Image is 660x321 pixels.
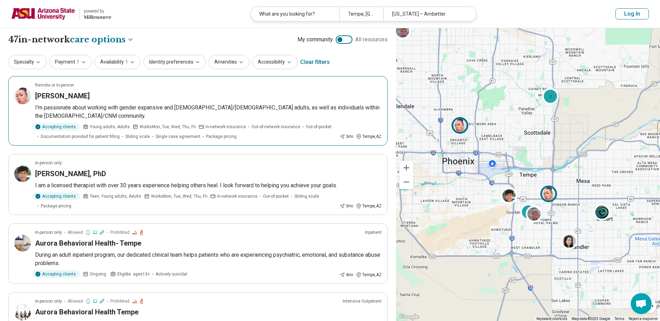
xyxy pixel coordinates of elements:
div: Accepting clients [32,123,80,131]
span: Sliding scale [125,133,150,140]
span: Package pricing [41,203,71,209]
div: Tempe, [GEOGRAPHIC_DATA] [339,7,383,21]
p: During an adult inpatient program, our dedicated clinical team helps patients who are experiencin... [35,251,382,267]
div: 2 [542,88,558,105]
span: Eligible: ages 13+ [117,271,150,277]
h3: [PERSON_NAME], PhD [35,169,106,179]
span: My community [297,35,333,44]
a: Terms (opens in new tab) [614,317,625,321]
div: Accepting clients [32,192,80,200]
div: Tempe , AZ [356,272,382,278]
span: Actively suicidal [156,271,187,277]
span: 1 [77,58,79,66]
p: I'm passionate about working with gender expansive and [DEMOGRAPHIC_DATA]/[DEMOGRAPHIC_DATA] adul... [35,104,382,120]
button: Payment1 [49,55,92,69]
span: Out-of-network insurance [252,124,300,130]
p: Remote or In-person [35,82,74,88]
button: Zoom in [399,161,413,175]
a: Arizona State Universitypowered by [11,6,111,22]
h3: Aurora Behavioral Health- Tempe [35,238,141,248]
div: 3 mi [340,203,353,209]
span: In-network insurance [217,193,257,199]
div: 3 [520,204,536,220]
span: Prohibited: [110,229,130,236]
h3: [PERSON_NAME] [35,91,90,101]
span: Works Mon, Tue, Wed, Thu, Fri [151,193,207,199]
div: [US_STATE] – Ambetter [383,7,472,21]
p: Inpatient [365,229,382,236]
p: In-person only [35,298,62,304]
p: I am a licensed therapist with over 30 years experience helping others heal. I look forward to he... [35,181,382,190]
h3: Aurora Behavioral Health Tempe [35,307,138,317]
img: Arizona State University [11,6,75,22]
button: Amenities [209,55,249,69]
span: Prohibited: [110,298,130,304]
span: Documentation provided for patient filling [41,133,120,140]
button: Zoom out [399,175,413,189]
span: In-network insurance [206,124,246,130]
span: Teen, Young adults, Adults [90,193,141,199]
div: Open chat [631,293,652,314]
span: Ongoing [90,271,106,277]
div: Tempe , AZ [356,203,382,209]
button: Identity preferences [143,55,206,69]
button: Availability1 [95,55,141,69]
span: Sliding scale [294,193,319,199]
p: In-person only [35,229,62,236]
a: Report a map error [629,317,658,321]
button: Care options [70,34,134,46]
span: Allowed: [67,229,84,236]
div: powered by [84,8,111,14]
div: Accepting clients [32,270,80,278]
span: Young adults, Adults [90,124,130,130]
h1: 47 in-network [8,34,134,46]
p: In-person only [35,160,62,166]
span: Out-of-pocket [306,124,332,130]
span: Single case agreement [156,133,200,140]
div: 3 mi [340,133,353,140]
div: What are you looking for? [251,7,339,21]
span: All resources [355,35,388,44]
button: Accessibility [252,55,297,69]
div: Clear filters [300,54,330,71]
span: Allowed: [67,298,84,304]
span: 1 [125,58,128,66]
span: Out-of-pocket [263,193,289,199]
div: 4 mi [340,272,353,278]
button: Log In [615,8,649,19]
p: Intensive Outpatient [343,298,382,304]
span: Map data ©2025 Google [572,317,610,321]
span: Package pricing [206,133,237,140]
span: care options [70,34,126,46]
span: Works Mon, Tue, Wed, Thu, Fri [140,124,196,130]
button: Specialty [8,55,47,69]
div: Tempe , AZ [356,133,382,140]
